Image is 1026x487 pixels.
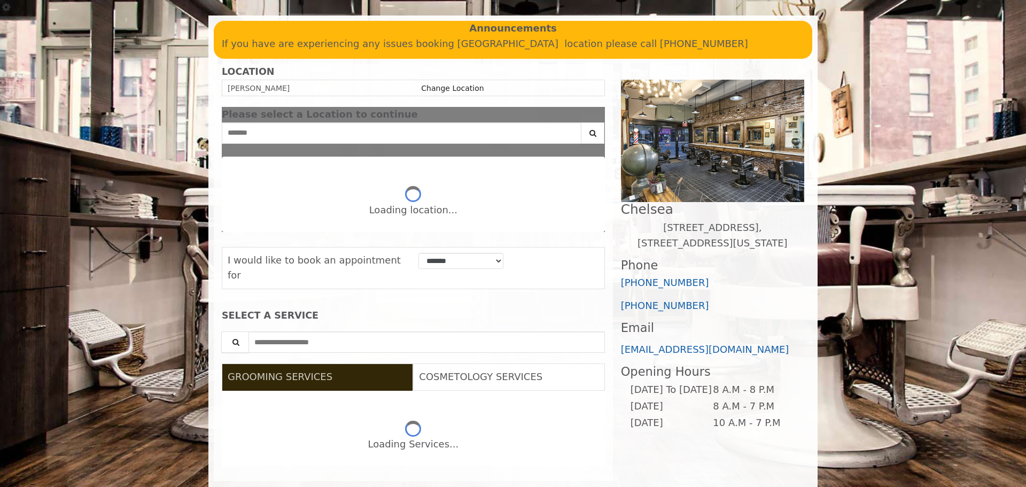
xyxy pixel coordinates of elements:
[222,36,804,52] p: If you have are experiencing any issues booking [GEOGRAPHIC_DATA] location please call [PHONE_NUM...
[222,66,274,77] b: LOCATION
[630,415,712,431] td: [DATE]
[712,398,795,415] td: 8 A.M - 7 P.M
[469,21,557,36] b: Announcements
[621,344,789,355] a: [EMAIL_ADDRESS][DOMAIN_NAME]
[621,277,709,288] a: [PHONE_NUMBER]
[630,382,712,398] td: [DATE] To [DATE]
[630,398,712,415] td: [DATE]
[228,84,290,92] span: [PERSON_NAME]
[222,391,605,466] div: Grooming services
[621,259,804,272] h3: Phone
[368,437,458,452] div: Loading Services...
[421,84,484,92] a: Change Location
[228,254,401,281] span: I would like to book an appointment for
[712,415,795,431] td: 10 A.M - 7 P.M
[222,122,581,144] input: Search Center
[222,122,605,149] div: Center Select
[222,311,605,321] div: SELECT A SERVICE
[369,203,457,218] div: Loading location...
[587,129,599,137] i: Search button
[621,365,804,378] h3: Opening Hours
[621,202,804,217] h2: Chelsea
[221,331,249,353] button: Service Search
[222,109,418,120] span: Please select a Location to continue
[621,321,804,335] h3: Email
[419,371,542,382] span: COSMETOLOGY SERVICES
[621,300,709,311] a: [PHONE_NUMBER]
[589,111,605,118] button: close dialog
[228,371,332,382] span: GROOMING SERVICES
[621,220,804,251] p: [STREET_ADDRESS],[STREET_ADDRESS][US_STATE]
[712,382,795,398] td: 8 A.M - 8 P.M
